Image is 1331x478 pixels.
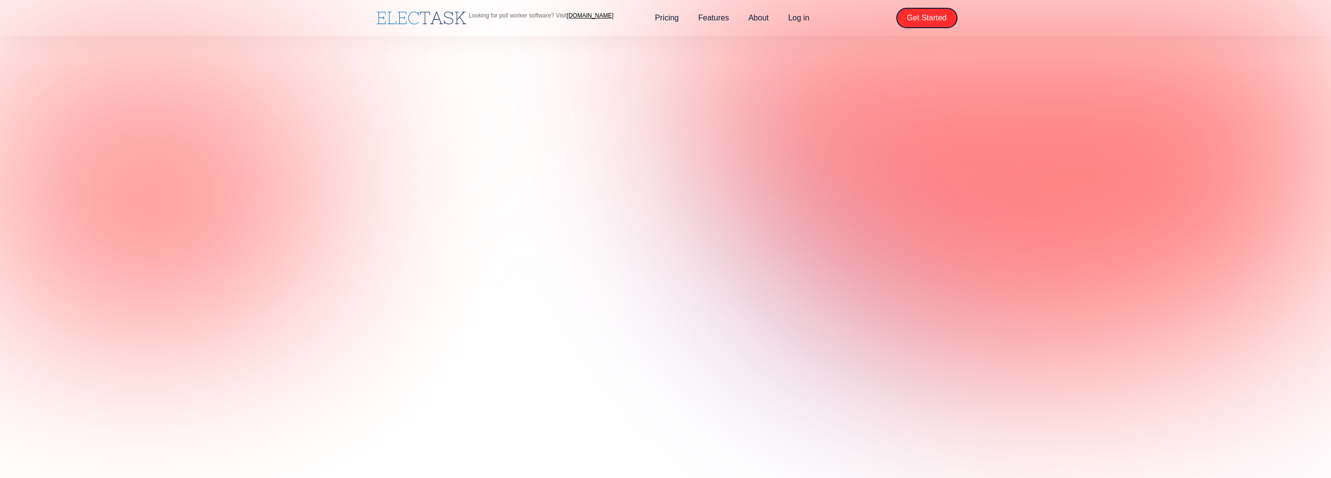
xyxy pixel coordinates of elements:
[645,8,689,28] a: Pricing
[689,8,739,28] a: Features
[374,9,469,27] a: home
[567,12,614,19] a: [DOMAIN_NAME]
[739,8,779,28] a: About
[779,8,819,28] a: Log in
[896,8,958,28] a: Get Started
[469,13,614,18] p: Looking for poll worker software? Visit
